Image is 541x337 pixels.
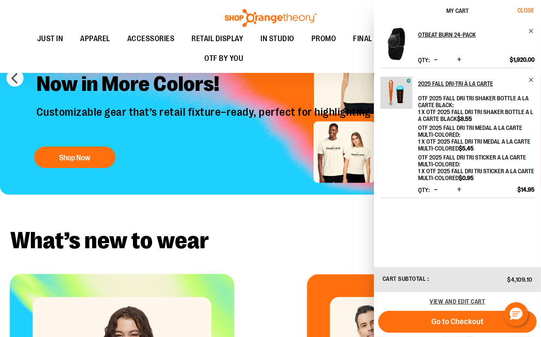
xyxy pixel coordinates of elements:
[380,28,412,60] img: OTbeat Burn 24-pack
[378,311,537,333] button: Go to Checkout
[418,154,532,168] dt: OTF 2025 Fall Dri Tri Sticker A La Carte Multi-Colored
[72,29,119,49] a: APPAREL
[119,29,183,49] a: ACCESSORIES
[6,69,24,87] button: prev
[383,275,426,282] span: Cart Subtotal
[431,317,484,326] span: Go to Checkout
[380,28,412,66] a: OTbeat Burn 24-pack
[418,124,532,138] dt: OTF 2025 Fall Dri Tri Medal A La Carte Multi-Colored
[252,29,303,49] a: IN STUDIO
[30,39,439,172] a: Introducing 5 New City Styles -Now in More Colors! Customizable gear that’s retail fixture–ready,...
[418,187,430,193] label: Qty
[205,49,244,68] span: OTF BY YOU
[29,29,72,49] a: JUST IN
[418,77,535,90] a: 2025 Fall Dri-Tri à la Carte
[380,68,535,198] li: Product
[127,29,175,48] span: ACCESSORIES
[508,276,533,283] span: $4,109.10
[455,56,463,64] button: Increase product quantity
[34,147,116,168] button: Shop Now
[418,108,533,122] span: 1 x OTF 2025 Fall Dri Tri Shaker Bottle A La Carte Black
[261,29,295,48] span: IN STUDIO
[418,138,530,152] span: 1 x OTF 2025 Fall Dri Tri Medal A La Carte Multi-Colored
[311,29,336,48] span: PROMO
[418,57,430,63] label: Qty
[430,298,485,305] a: View and edit cart
[303,29,345,49] a: PROMO
[504,302,528,326] button: Hello, have a question? Let’s chat.
[517,7,534,14] span: Close
[30,105,439,138] p: Customizable gear that’s retail fixture–ready, perfect for highlighting your studio!
[455,186,463,194] button: Increase product quantity
[353,29,411,48] span: FINAL PUSH SALE
[183,29,252,49] a: RETAIL DISPLAY
[196,49,252,69] a: OTF BY YOU
[528,77,535,83] a: Remove item
[510,56,535,63] span: $1,920.00
[224,9,318,27] img: Shop Orangetheory
[517,186,535,193] span: $14.95
[345,29,420,49] a: FINAL PUSH SALE
[457,115,472,122] span: $8.55
[418,77,523,90] h2: 2025 Fall Dri-Tri à la Carte
[380,77,412,114] a: 2025 Fall Dri-Tri à la Carte
[418,28,535,42] a: OTbeat Burn 24-pack
[380,77,412,109] img: 2025 Fall Dri-Tri à la Carte
[446,7,469,14] span: My Cart
[37,29,63,48] span: JUST IN
[10,229,531,253] h2: What’s new to wear
[380,28,535,68] li: Product
[432,186,440,194] button: Decrease product quantity
[418,95,532,108] dt: OTF 2025 Fall Dri Tri Shaker Bottle A La Carte Black
[418,28,523,42] h2: OTbeat Burn 24-pack
[81,29,111,48] span: APPAREL
[418,168,534,181] span: 1 x OTF 2025 Fall Dri Tri Sticker A La Carte Multi-Colored
[192,29,244,48] span: RETAIL DISPLAY
[459,175,474,181] span: $0.95
[459,145,474,152] span: $5.45
[432,56,440,64] button: Decrease product quantity
[528,28,535,34] a: Remove item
